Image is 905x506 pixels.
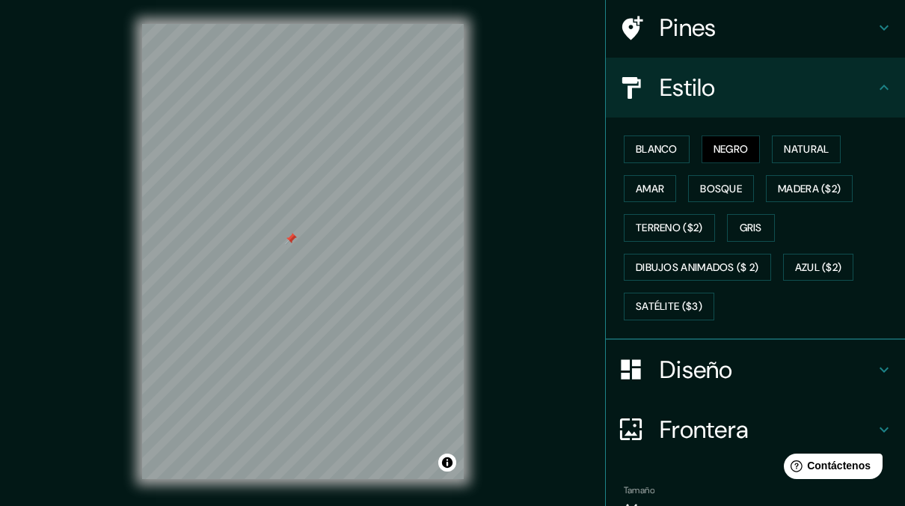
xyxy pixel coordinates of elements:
[606,340,905,400] div: Diseño
[714,140,749,159] font: Negro
[700,180,742,198] font: Bosque
[795,258,842,277] font: Azul ($2)
[142,24,464,479] canvas: Mapa
[624,214,715,242] button: Terreno ($2)
[727,214,775,242] button: Gris
[606,400,905,460] div: Frontera
[636,180,664,198] font: Amar
[624,254,771,281] button: Dibujos animados ($ 2)
[660,355,875,385] h4: Diseño
[624,484,654,496] label: Tamaño
[636,297,702,316] font: Satélite ($3)
[636,258,759,277] font: Dibujos animados ($ 2)
[784,140,829,159] font: Natural
[766,175,853,203] button: Madera ($2)
[772,448,889,490] iframe: Help widget launcher
[660,73,875,103] h4: Estilo
[438,454,456,472] button: Alternar atribución
[660,13,875,43] h4: Pines
[624,135,690,163] button: Blanco
[660,415,875,445] h4: Frontera
[624,293,714,320] button: Satélite ($3)
[772,135,841,163] button: Natural
[778,180,841,198] font: Madera ($2)
[702,135,761,163] button: Negro
[688,175,754,203] button: Bosque
[624,175,676,203] button: Amar
[606,58,905,118] div: Estilo
[636,140,678,159] font: Blanco
[783,254,854,281] button: Azul ($2)
[636,219,703,237] font: Terreno ($2)
[740,219,762,237] font: Gris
